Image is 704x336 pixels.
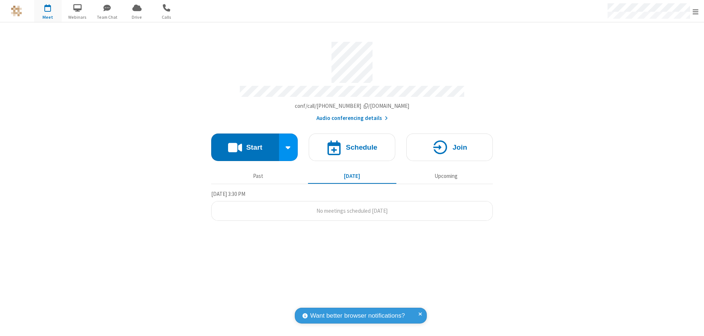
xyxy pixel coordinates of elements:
[211,134,279,161] button: Start
[316,207,388,214] span: No meetings scheduled [DATE]
[295,102,410,109] span: Copy my meeting room link
[93,14,121,21] span: Team Chat
[211,190,493,221] section: Today's Meetings
[316,114,388,123] button: Audio conferencing details
[64,14,91,21] span: Webinars
[452,144,467,151] h4: Join
[11,6,22,17] img: QA Selenium DO NOT DELETE OR CHANGE
[279,134,298,161] div: Start conference options
[214,169,302,183] button: Past
[34,14,62,21] span: Meet
[406,134,493,161] button: Join
[310,311,405,321] span: Want better browser notifications?
[402,169,490,183] button: Upcoming
[211,36,493,123] section: Account details
[686,317,698,331] iframe: Chat
[309,134,395,161] button: Schedule
[123,14,151,21] span: Drive
[295,102,410,110] button: Copy my meeting room linkCopy my meeting room link
[153,14,180,21] span: Calls
[346,144,377,151] h4: Schedule
[211,190,245,197] span: [DATE] 3:30 PM
[246,144,262,151] h4: Start
[308,169,396,183] button: [DATE]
